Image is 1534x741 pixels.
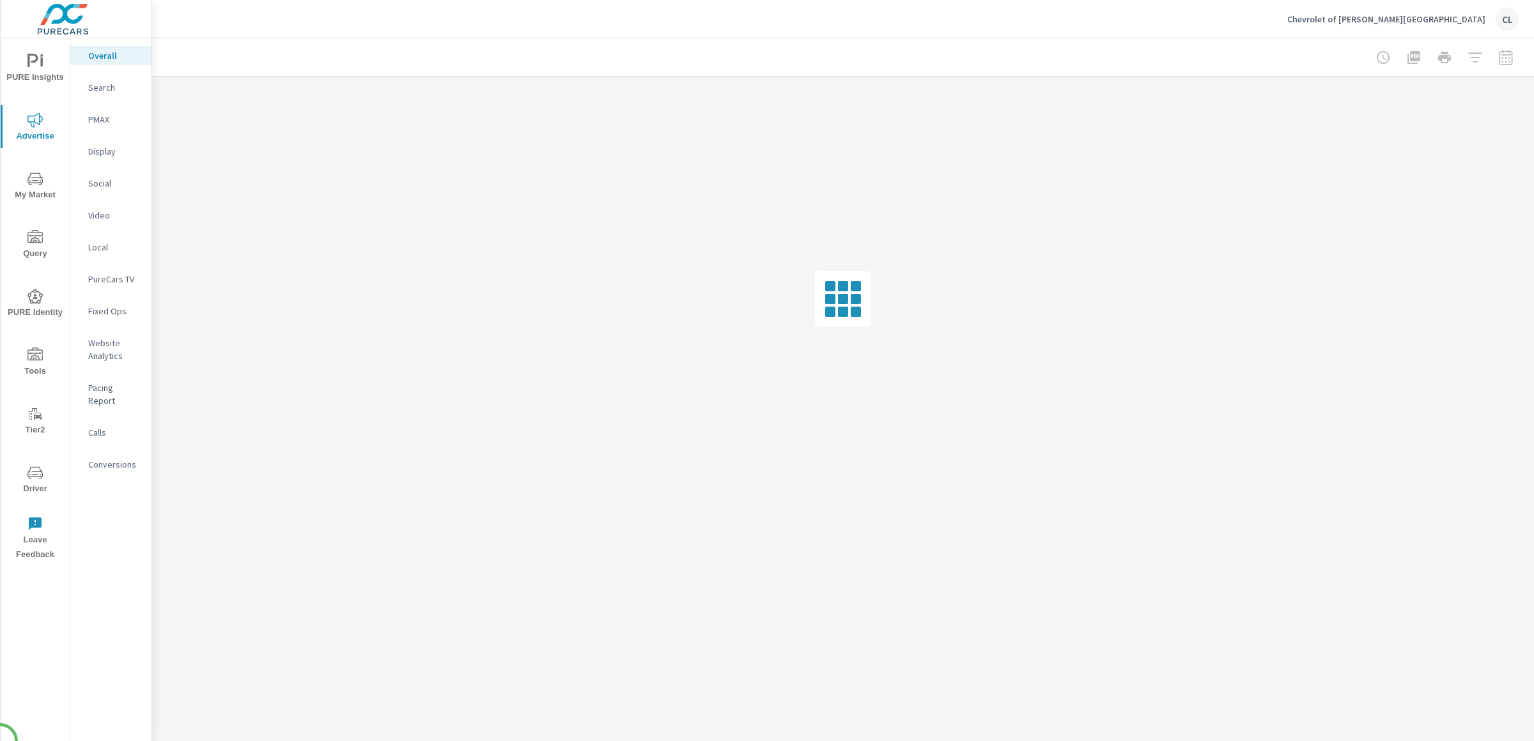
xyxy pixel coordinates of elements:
p: Social [88,177,141,190]
div: Display [70,142,151,161]
p: Local [88,241,141,254]
div: Overall [70,46,151,65]
div: PureCars TV [70,270,151,289]
div: PMAX [70,110,151,129]
span: Query [4,230,66,261]
span: Tier2 [4,406,66,438]
span: Advertise [4,112,66,144]
p: PureCars TV [88,273,141,286]
p: Calls [88,426,141,439]
p: PMAX [88,113,141,126]
span: My Market [4,171,66,202]
p: Display [88,145,141,158]
span: Tools [4,348,66,379]
p: Website Analytics [88,337,141,362]
p: Search [88,81,141,94]
div: Video [70,206,151,225]
div: Pacing Report [70,378,151,410]
div: Fixed Ops [70,302,151,321]
div: nav menu [1,38,70,567]
div: Local [70,238,151,257]
span: PURE Insights [4,54,66,85]
p: Fixed Ops [88,305,141,317]
div: CL [1496,8,1519,31]
div: Website Analytics [70,333,151,365]
span: Driver [4,465,66,496]
div: Social [70,174,151,193]
div: Calls [70,423,151,442]
span: Leave Feedback [4,516,66,562]
p: Video [88,209,141,222]
p: Pacing Report [88,381,141,407]
p: Chevrolet of [PERSON_NAME][GEOGRAPHIC_DATA] [1287,13,1485,25]
span: PURE Identity [4,289,66,320]
p: Overall [88,49,141,62]
div: Conversions [70,455,151,474]
div: Search [70,78,151,97]
p: Conversions [88,458,141,471]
